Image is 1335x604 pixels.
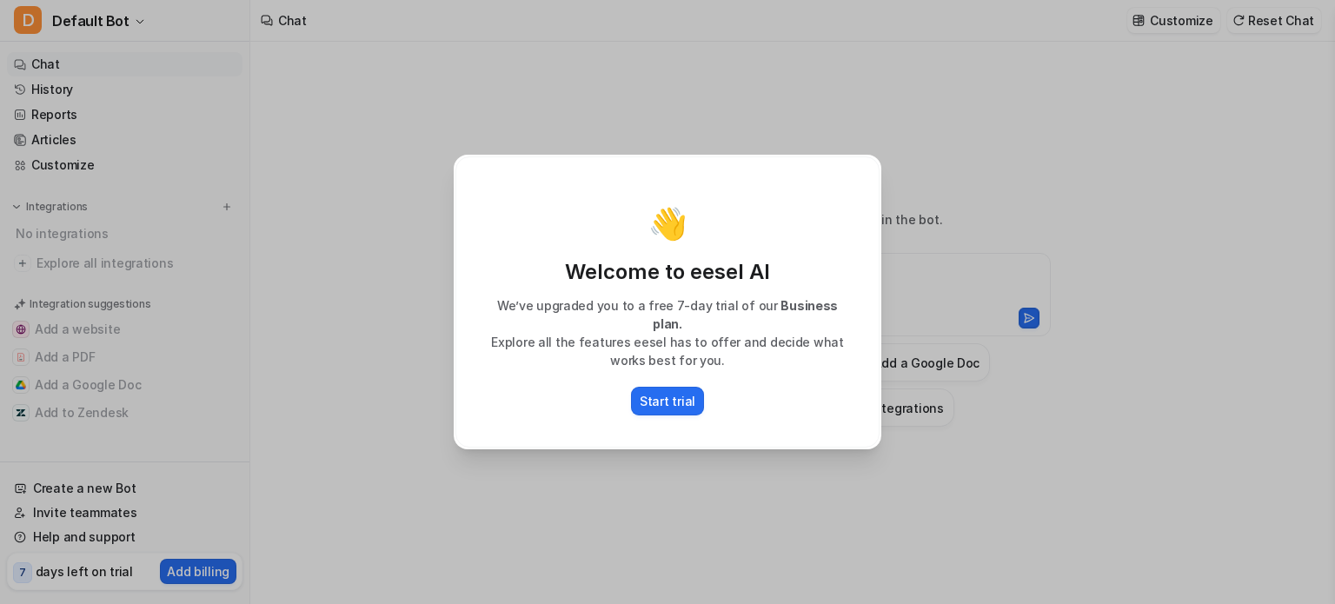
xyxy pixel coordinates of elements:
[474,296,861,333] p: We’ve upgraded you to a free 7-day trial of our
[648,206,687,241] p: 👋
[474,258,861,286] p: Welcome to eesel AI
[631,387,704,415] button: Start trial
[640,392,695,410] p: Start trial
[474,333,861,369] p: Explore all the features eesel has to offer and decide what works best for you.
